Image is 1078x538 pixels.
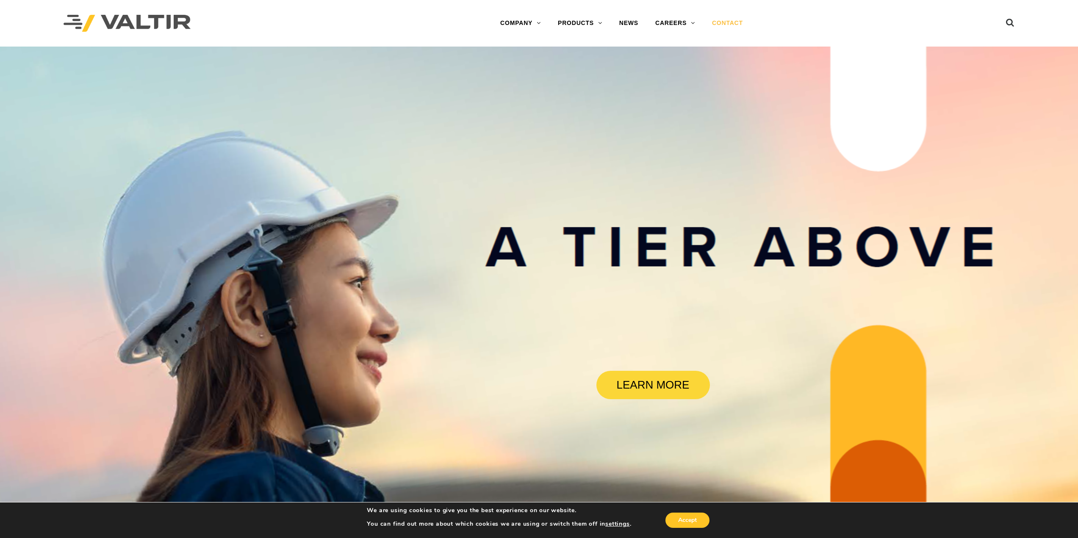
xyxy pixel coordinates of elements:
[605,520,629,528] button: settings
[665,513,709,528] button: Accept
[596,371,710,399] a: LEARN MORE
[549,15,611,32] a: PRODUCTS
[64,15,191,32] img: Valtir
[367,507,631,514] p: We are using cookies to give you the best experience on our website.
[492,15,549,32] a: COMPANY
[611,15,647,32] a: NEWS
[647,15,704,32] a: CAREERS
[367,520,631,528] p: You can find out more about which cookies we are using or switch them off in .
[704,15,751,32] a: CONTACT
